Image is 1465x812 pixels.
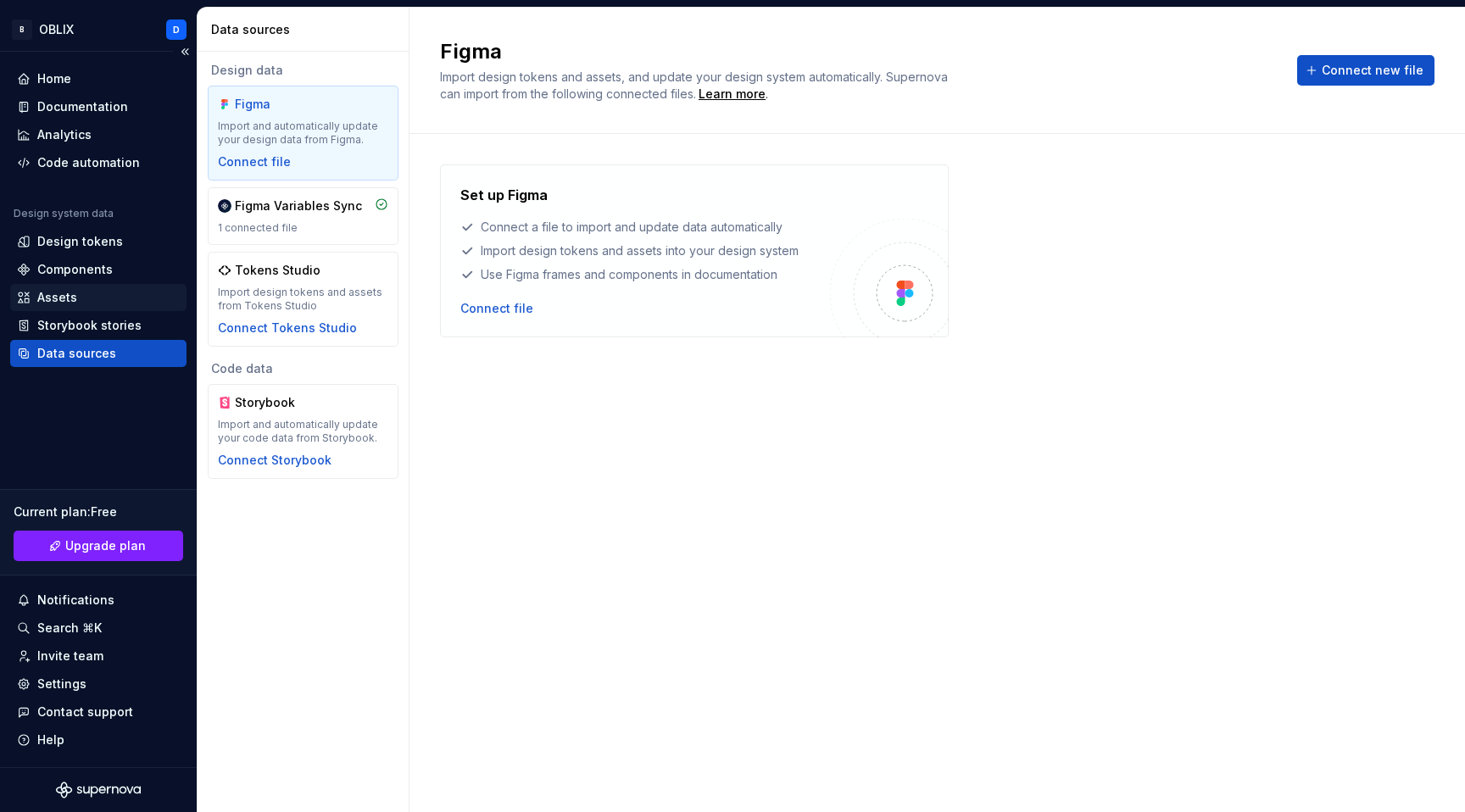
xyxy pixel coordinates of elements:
div: Settings [37,676,86,692]
a: Analytics [10,121,187,148]
h4: Set up Figma [460,185,548,205]
a: Design tokens [10,228,187,255]
div: Figma [235,96,316,113]
a: Invite team [10,642,187,670]
div: Code automation [37,154,140,171]
div: Invite team [37,648,103,665]
a: FigmaImport and automatically update your design data from Figma.Connect file [208,86,398,181]
a: Code automation [10,149,187,176]
div: Search ⌘K [37,620,102,637]
div: Import and automatically update your code data from Storybook. [218,418,388,445]
span: Connect new file [1322,62,1423,79]
button: Collapse sidebar [173,40,197,64]
div: Components [37,261,113,278]
button: Help [10,726,187,754]
div: Documentation [37,98,128,115]
a: Assets [10,284,187,311]
a: Documentation [10,93,187,120]
div: Design tokens [37,233,123,250]
button: Search ⌘K [10,615,187,642]
div: Storybook stories [37,317,142,334]
div: Design system data [14,207,114,220]
div: Use Figma frames and components in documentation [460,266,830,283]
div: Import design tokens and assets into your design system [460,242,830,259]
div: Contact support [37,704,133,720]
button: Connect file [218,153,291,170]
div: B [12,19,32,40]
div: Data sources [211,21,402,38]
a: Upgrade plan [14,531,183,561]
div: Current plan : Free [14,503,183,520]
div: Storybook [235,394,316,411]
button: Connect Tokens Studio [218,320,357,336]
div: Data sources [37,345,116,362]
button: Connect file [460,300,533,317]
div: Help [37,731,64,748]
h2: Figma [440,38,1277,65]
div: Import design tokens and assets from Tokens Studio [218,286,388,313]
a: Learn more [699,86,766,103]
button: Notifications [10,587,187,614]
div: Design data [208,62,398,79]
a: Data sources [10,340,187,367]
div: D [173,23,180,36]
div: Connect a file to import and update data automatically [460,219,830,236]
a: Storybook stories [10,312,187,339]
svg: Supernova Logo [56,781,141,798]
div: Notifications [37,592,114,609]
div: Tokens Studio [235,262,320,279]
span: Import design tokens and assets, and update your design system automatically. Supernova can impor... [440,70,951,101]
div: Import and automatically update your design data from Figma. [218,120,388,147]
span: Upgrade plan [65,537,146,554]
div: Assets [37,289,77,306]
button: Connect Storybook [218,452,331,469]
a: Figma Variables Sync1 connected file [208,187,398,245]
a: Settings [10,670,187,698]
div: Home [37,70,71,87]
a: Components [10,256,187,283]
a: Tokens StudioImport design tokens and assets from Tokens StudioConnect Tokens Studio [208,252,398,347]
div: 1 connected file [218,221,388,235]
span: . [696,88,768,101]
div: OBLIX [39,21,74,38]
a: Home [10,65,187,92]
button: Connect new file [1297,55,1434,86]
button: Contact support [10,698,187,726]
div: Code data [208,360,398,377]
div: Analytics [37,126,92,143]
div: Figma Variables Sync [235,197,362,214]
button: BOBLIXD [3,11,193,47]
a: StorybookImport and automatically update your code data from Storybook.Connect Storybook [208,384,398,479]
